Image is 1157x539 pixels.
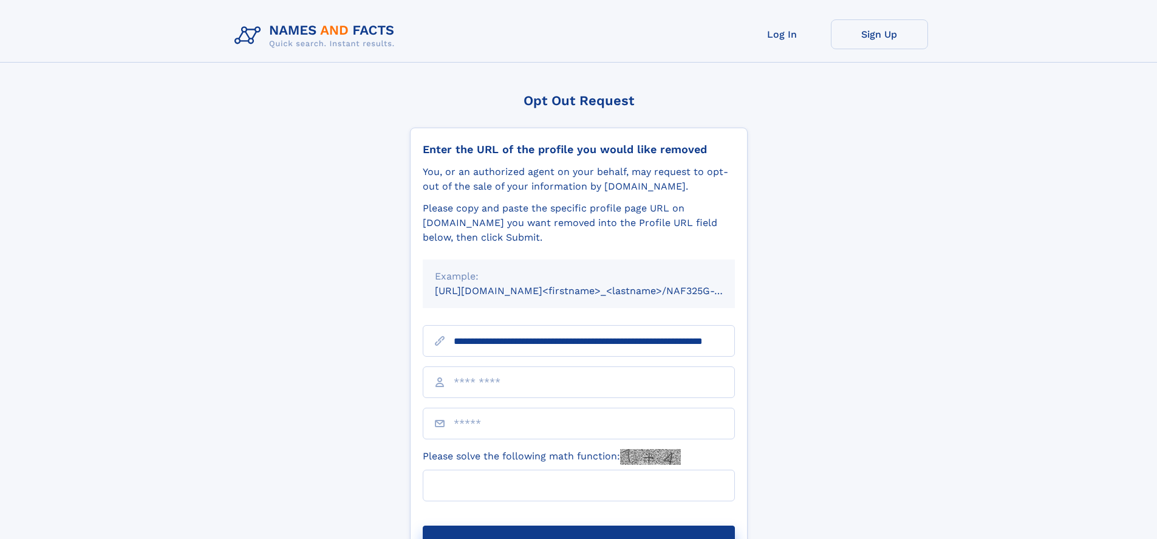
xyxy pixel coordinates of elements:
[435,285,758,297] small: [URL][DOMAIN_NAME]<firstname>_<lastname>/NAF325G-xxxxxxxx
[423,449,681,465] label: Please solve the following math function:
[410,93,748,108] div: Opt Out Request
[423,201,735,245] div: Please copy and paste the specific profile page URL on [DOMAIN_NAME] you want removed into the Pr...
[734,19,831,49] a: Log In
[831,19,928,49] a: Sign Up
[435,269,723,284] div: Example:
[423,165,735,194] div: You, or an authorized agent on your behalf, may request to opt-out of the sale of your informatio...
[230,19,404,52] img: Logo Names and Facts
[423,143,735,156] div: Enter the URL of the profile you would like removed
